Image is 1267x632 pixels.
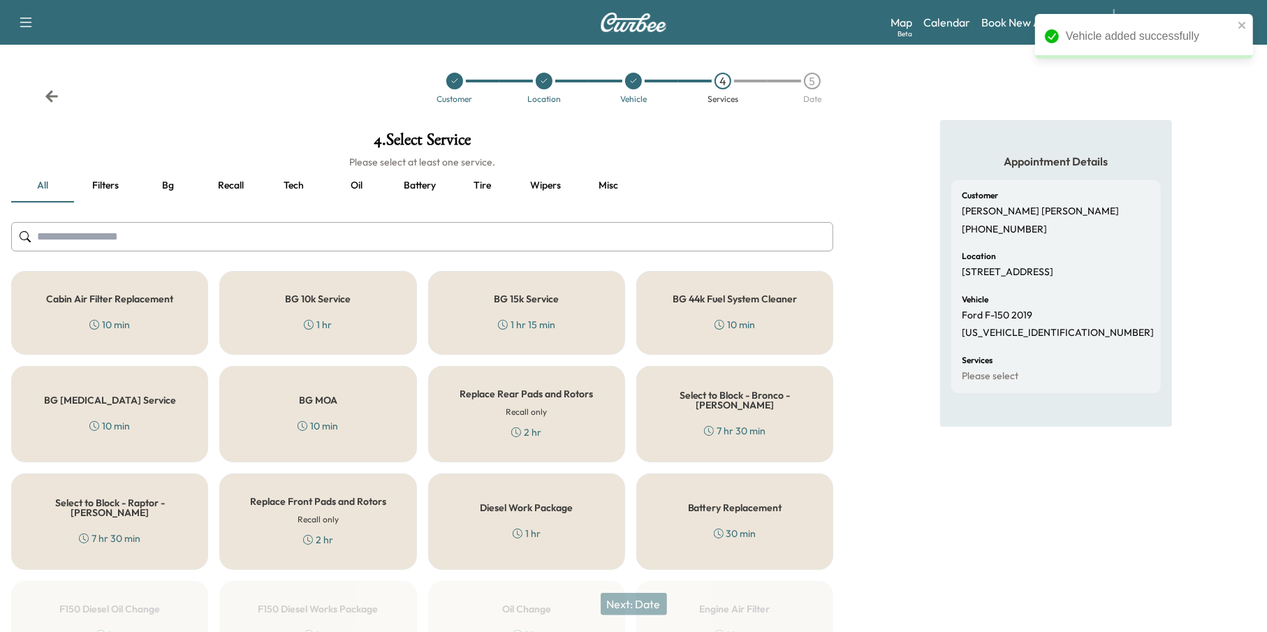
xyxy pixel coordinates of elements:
h6: Recall only [298,513,339,526]
div: 4 [715,73,731,89]
h6: Vehicle [962,295,989,304]
div: basic tabs example [11,169,833,203]
button: Tech [263,169,325,203]
h5: Appointment Details [951,154,1161,169]
h5: Replace Rear Pads and Rotors [460,389,593,399]
h5: BG 10k Service [285,294,351,304]
a: Book New Appointment [981,14,1099,31]
h6: Customer [962,191,999,200]
div: Vehicle added successfully [1066,28,1233,45]
div: Location [527,95,561,103]
div: 2 hr [303,533,333,547]
button: Wipers [514,169,577,203]
h5: Select to Block - Bronco - [PERSON_NAME] [659,390,810,410]
h5: BG 15k Service [494,294,559,304]
a: MapBeta [891,14,912,31]
p: [STREET_ADDRESS] [962,266,1054,279]
p: [PERSON_NAME] [PERSON_NAME] [962,205,1120,218]
h5: Replace Front Pads and Rotors [250,497,386,506]
div: 10 min [298,419,338,433]
h5: Cabin Air Filter Replacement [46,294,173,304]
div: 1 hr [304,318,332,332]
div: Customer [437,95,473,103]
h6: Please select at least one service. [11,155,833,169]
div: 2 hr [511,425,541,439]
div: 30 min [714,527,756,541]
div: 10 min [715,318,755,332]
h5: BG 44k Fuel System Cleaner [673,294,797,304]
div: Back [45,89,59,103]
div: Vehicle [620,95,647,103]
button: Bg [137,169,200,203]
div: 7 hr 30 min [704,424,766,438]
h6: Location [962,252,997,260]
h5: BG [MEDICAL_DATA] Service [44,395,176,405]
div: 1 hr 15 min [498,318,555,332]
button: Misc [577,169,640,203]
h5: Battery Replacement [688,503,782,513]
button: Tire [451,169,514,203]
button: Battery [388,169,451,203]
button: Oil [325,169,388,203]
button: close [1238,20,1247,31]
button: all [11,169,74,203]
div: 5 [804,73,821,89]
div: 1 hr [513,527,541,541]
div: 7 hr 30 min [79,531,140,545]
button: Filters [74,169,137,203]
div: 10 min [89,318,130,332]
p: Ford F-150 2019 [962,309,1033,322]
img: Curbee Logo [600,13,667,32]
h5: Diesel Work Package [480,503,573,513]
button: Recall [200,169,263,203]
h5: Select to Block - Raptor - [PERSON_NAME] [34,498,185,517]
p: [PHONE_NUMBER] [962,223,1048,236]
p: Please select [962,370,1019,383]
a: Calendar [923,14,970,31]
div: 10 min [89,419,130,433]
div: Beta [898,29,912,39]
h6: Services [962,356,993,365]
div: Date [803,95,821,103]
div: Services [708,95,738,103]
h1: 4 . Select Service [11,131,833,155]
h5: BG MOA [299,395,337,405]
p: [US_VEHICLE_IDENTIFICATION_NUMBER] [962,327,1155,339]
h6: Recall only [506,406,547,418]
